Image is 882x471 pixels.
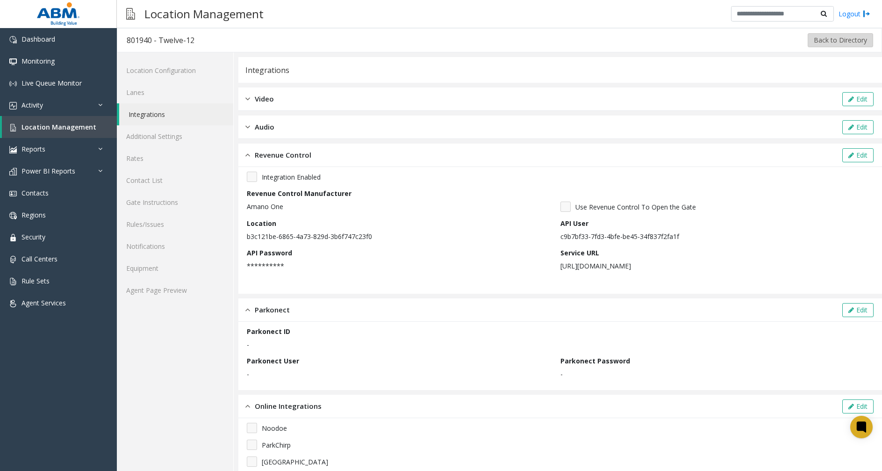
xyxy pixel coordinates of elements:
p: Amano One [247,202,556,211]
span: Contacts [22,188,49,197]
img: 'icon' [9,36,17,43]
span: Location Management [22,123,96,131]
span: Power BI Reports [22,167,75,175]
span: Activity [22,101,43,109]
label: Service URL [560,248,599,258]
img: opened [245,401,250,412]
p: - [247,340,869,349]
div: Integrations [245,64,289,76]
img: 'icon' [9,300,17,307]
p: - [247,369,556,379]
span: Noodoe [262,423,287,433]
span: ParkChirp [262,440,291,450]
button: Edit [842,92,874,106]
a: Gate Instructions [117,191,233,213]
label: API User [560,218,588,228]
label: Revenue Control Manufacturer [247,188,351,198]
span: Revenue Control [255,150,311,160]
a: Notifications [117,235,233,257]
img: 'icon' [9,124,17,131]
a: Location Management [2,116,117,138]
span: Monitoring [22,57,55,65]
span: Video [255,94,274,104]
img: 'icon' [9,190,17,197]
span: Rule Sets [22,276,50,285]
a: Logout [839,9,870,19]
p: b3c121be-6865-4a73-829d-3b6f747c23f0 [247,232,556,241]
span: [GEOGRAPHIC_DATA] [262,457,328,467]
span: Online Integrations [255,401,322,412]
img: 'icon' [9,102,17,109]
img: 'icon' [9,212,17,219]
span: Audio [255,122,274,132]
a: Agent Page Preview [117,279,233,301]
span: Parkonect [255,304,290,315]
a: Additional Settings [117,125,233,147]
span: Regions [22,210,46,219]
h3: Location Management [140,2,268,25]
span: Call Centers [22,254,57,263]
a: Contact List [117,169,233,191]
button: Edit [842,399,874,413]
label: Parkonect ID [247,326,290,336]
span: Integration Enabled [262,172,321,182]
label: Location [247,218,276,228]
button: Back to Directory [808,33,873,47]
span: Security [22,232,45,241]
img: opened [245,304,250,315]
a: Integrations [119,103,233,125]
span: Dashboard [22,35,55,43]
button: Edit [842,148,874,162]
img: 'icon' [9,146,17,153]
span: Reports [22,145,45,153]
p: c9b7bf33-7fd3-4bfe-be45-34f837f2fa1f [560,232,869,241]
img: closed [245,122,250,132]
label: Parkonect Password [560,356,630,366]
button: Edit [842,303,874,317]
img: 'icon' [9,80,17,87]
a: Location Configuration [117,59,233,81]
span: Agent Services [22,298,66,307]
label: API Password [247,248,292,258]
img: pageIcon [126,2,135,25]
img: closed [245,94,250,104]
p: [URL][DOMAIN_NAME] [560,261,869,271]
button: Edit [842,120,874,134]
span: Live Queue Monitor [22,79,82,87]
label: Parkonect User [247,356,299,366]
img: 'icon' [9,256,17,263]
img: 'icon' [9,234,17,241]
img: 'icon' [9,278,17,285]
img: logout [863,9,870,19]
a: Lanes [117,81,233,103]
a: Equipment [117,257,233,279]
img: 'icon' [9,58,17,65]
span: Use Revenue Control To Open the Gate [575,202,696,212]
img: opened [245,150,250,160]
a: Rules/Issues [117,213,233,235]
div: 801940 - Twelve-12 [127,34,194,46]
img: 'icon' [9,168,17,175]
p: - [560,369,869,379]
a: Rates [117,147,233,169]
